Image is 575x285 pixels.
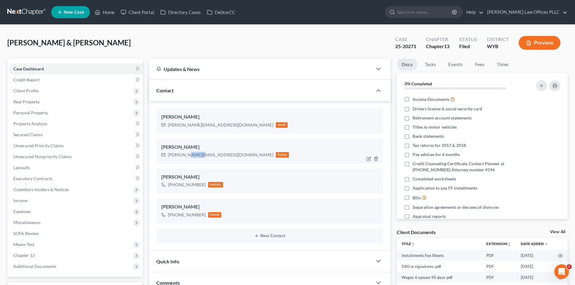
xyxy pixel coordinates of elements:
div: [PERSON_NAME] [161,113,378,121]
span: Secured Claims [13,132,43,137]
span: Chapter 13 [13,253,35,258]
button: Preview [519,36,560,50]
input: Search by name... [397,6,453,18]
span: Titles to motor vehicles [413,124,457,130]
span: Bills [413,195,421,201]
a: Help [463,7,484,18]
span: Application to pay FF installments [413,185,477,191]
iframe: Intercom live chat [554,264,569,279]
span: Separation agreements or decrees of divorces [413,204,499,210]
button: New Contact [161,233,378,238]
a: Secured Claims [9,129,143,140]
a: Credit Report [9,74,143,85]
span: Real Property [13,99,40,104]
span: Bank statements [413,133,444,139]
div: Case [395,36,416,43]
strong: 0% Completed [405,81,432,86]
div: [PERSON_NAME] [161,144,378,151]
div: work [276,122,288,128]
td: [DATE] [516,261,553,272]
span: Pay advices for 6 months [413,151,460,158]
span: Retirement account statements [413,115,472,121]
td: [DATE] [516,250,553,261]
a: Lawsuits [9,162,143,173]
div: [PERSON_NAME] [161,173,378,181]
div: mobile [208,182,223,187]
span: Credit Counseling Certificate. Contact Pioneer at [PHONE_NUMBER] Attorney number 4196 [413,161,520,173]
div: [PERSON_NAME][EMAIL_ADDRESS][DOMAIN_NAME] [168,122,273,128]
div: 25-20271 [395,43,416,50]
div: Client Documents [397,229,436,235]
div: Status [459,36,477,43]
a: Timer [492,59,514,70]
a: Fees [470,59,489,70]
span: Lawsuits [13,165,30,170]
i: unfold_more [411,242,415,246]
span: Property Analysis [13,121,47,126]
div: home [208,212,222,218]
td: [DATE] [516,272,553,283]
a: Extensionunfold_more [486,241,511,246]
span: SOFA Review [13,231,39,236]
span: Unsecured Nonpriority Claims [13,154,72,159]
div: Chapter [426,36,449,43]
span: Executory Contracts [13,176,52,181]
a: Events [443,59,467,70]
td: Wages 4 spouse 90 days-pdf [397,272,481,283]
a: Case Dashboard [9,63,143,74]
td: PDF [481,261,516,272]
span: 1 [567,264,572,269]
span: Appraisal reports [413,213,446,219]
span: Means Test [13,242,34,247]
i: unfold_more [507,242,511,246]
div: Updates & News [156,66,365,72]
td: Installments Fee Sheets [397,250,481,261]
span: Income [13,198,27,203]
a: Date Added expand_more [521,241,548,246]
a: Directory Cases [157,7,204,18]
a: Titleunfold_more [402,241,415,246]
a: Docs [397,59,417,70]
a: Unsecured Priority Claims [9,140,143,151]
div: WYB [487,43,509,50]
span: Income Documents [413,96,449,102]
div: Filed [459,43,477,50]
td: PDF [481,272,516,283]
a: Home [92,7,118,18]
div: home [276,152,289,158]
div: Chapter [426,43,449,50]
span: [PERSON_NAME] & [PERSON_NAME] [7,38,131,47]
td: PDF [481,250,516,261]
span: Completed worksheets [413,176,456,182]
a: Tasks [420,59,441,70]
a: Unsecured Nonpriority Claims [9,151,143,162]
span: Drivers license & social security card [413,106,482,112]
span: Miscellaneous [13,220,41,225]
span: Personal Property [13,110,48,115]
div: District [487,36,509,43]
span: Unsecured Priority Claims [13,143,64,148]
span: New Case [64,10,84,15]
span: Quick Info [156,258,179,264]
span: Codebtors Insiders & Notices [13,187,69,192]
span: 13 [444,43,449,49]
span: Contact [156,87,174,93]
span: Credit Report [13,77,40,82]
a: [PERSON_NAME] Law Offices PLLC [484,7,567,18]
div: [PERSON_NAME][EMAIL_ADDRESS][DOMAIN_NAME] [168,152,273,158]
div: [PERSON_NAME] [161,203,378,211]
a: View All [550,230,565,234]
span: Additional Documents [13,264,56,269]
a: SOFA Review [9,228,143,239]
a: Executory Contracts [9,173,143,184]
span: Expenses [13,209,31,214]
span: Tax returns for 2017 & 2018 [413,142,466,148]
span: Case Dashboard [13,66,44,71]
div: [PHONE_NUMBER] [168,212,206,218]
i: expand_more [545,242,548,246]
div: [PHONE_NUMBER] [168,182,206,188]
a: Client Portal [118,7,157,18]
a: Property Analysis [9,118,143,129]
td: DSO w signatures-.pdf [397,261,481,272]
a: DebtorCC [204,7,238,18]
